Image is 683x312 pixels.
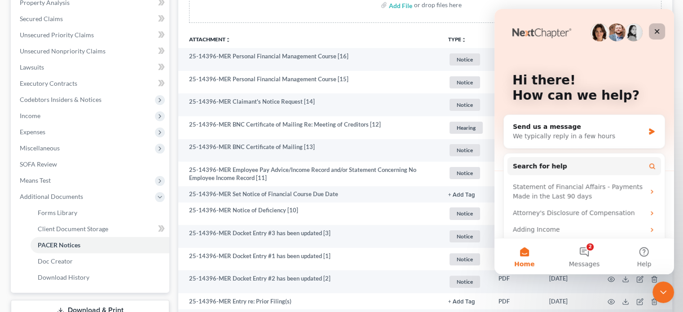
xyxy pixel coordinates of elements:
a: Lawsuits [13,59,169,75]
td: PDF [491,270,542,293]
span: Notice [449,253,480,265]
td: 25-14396-MER BNC Certificate of Mailing Re: Meeting of Creditors [12] [178,116,441,139]
td: PDF [491,162,542,186]
td: 25-14396-MER Docket Entry #2 has been updated [2] [178,270,441,293]
a: Notice [448,52,484,67]
td: PDF [491,48,542,71]
button: + Add Tag [448,192,475,198]
td: PDF [491,71,542,94]
span: Notice [449,144,480,156]
span: Executory Contracts [20,79,77,87]
td: 25-14396-MER Personal Financial Management Course [16] [178,48,441,71]
span: Unsecured Nonpriority Claims [20,47,106,55]
span: SOFA Review [20,160,57,168]
span: Forms Library [38,209,77,216]
a: Secured Claims [13,11,169,27]
span: Doc Creator [38,257,73,265]
td: [DATE] [542,270,597,293]
i: unfold_more [225,37,231,43]
td: 25-14396-MER Employee Pay Advice/Income Record and/or Statement Concerning No Employee Income Rec... [178,162,441,186]
span: Notice [449,99,480,111]
td: PDF [491,93,542,116]
a: Download History [31,269,169,286]
td: 25-14396-MER Set Notice of Financial Course Due Date [178,186,441,202]
span: Notice [449,230,480,242]
span: Expenses [20,128,45,136]
span: PACER Notices [38,241,80,249]
td: 25-14396-MER Personal Financial Management Course [15] [178,71,441,94]
td: [DATE] [542,293,597,309]
button: + Add Tag [448,299,475,305]
a: PACER Notices [31,237,169,253]
span: Download History [38,273,89,281]
a: Notice [448,143,484,158]
div: or drop files here [414,0,462,9]
span: Income [20,112,40,119]
a: Attachmentunfold_more [189,36,231,43]
a: Executory Contracts [13,75,169,92]
a: + Add Tag [448,190,484,198]
a: Notice [448,97,484,112]
td: PDF [491,202,542,225]
a: Doc Creator [31,253,169,269]
a: Notice [448,166,484,180]
td: PDF [491,139,542,162]
a: Notice [448,252,484,267]
td: PDF [491,186,542,202]
a: Notice [448,75,484,90]
td: 25-14396-MER Claimant's Notice Request [14] [178,93,441,116]
a: + Add Tag [448,297,484,306]
span: Client Document Storage [38,225,108,233]
td: 25-14396-MER Notice of Deficiency [10] [178,202,441,225]
span: Notice [449,207,480,220]
span: Codebtors Insiders & Notices [20,96,101,103]
span: Lawsuits [20,63,44,71]
span: Hearing [449,122,483,134]
td: PDF [491,293,542,309]
i: unfold_more [461,37,467,43]
span: Notice [449,53,480,66]
a: Hearing [448,120,484,135]
span: Unsecured Priority Claims [20,31,94,39]
a: Notice [448,274,484,289]
td: 25-14396-MER BNC Certificate of Mailing [13] [178,139,441,162]
span: Means Test [20,176,51,184]
a: SOFA Review [13,156,169,172]
span: Miscellaneous [20,144,60,152]
a: Notice [448,229,484,244]
a: Client Document Storage [31,221,169,237]
span: Secured Claims [20,15,63,22]
span: Additional Documents [20,193,83,200]
a: Unsecured Priority Claims [13,27,169,43]
iframe: Intercom live chat [494,9,674,274]
a: Notice [448,206,484,221]
span: Notice [449,276,480,288]
td: PDF [491,116,542,139]
span: Notice [449,167,480,179]
a: Forms Library [31,205,169,221]
span: Notice [449,76,480,88]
